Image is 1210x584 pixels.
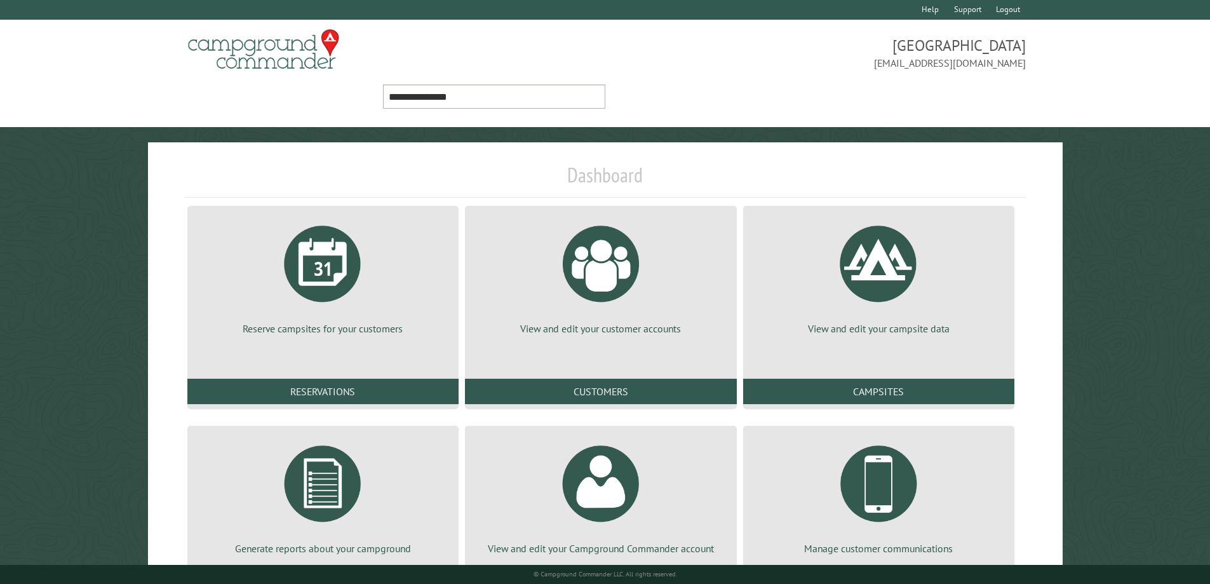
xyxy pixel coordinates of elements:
[480,322,721,336] p: View and edit your customer accounts
[605,35,1026,71] span: [GEOGRAPHIC_DATA] [EMAIL_ADDRESS][DOMAIN_NAME]
[758,216,999,336] a: View and edit your campsite data
[203,541,443,555] p: Generate reports about your campground
[465,379,736,404] a: Customers
[480,216,721,336] a: View and edit your customer accounts
[758,436,999,555] a: Manage customer communications
[758,541,999,555] p: Manage customer communications
[743,379,1014,404] a: Campsites
[203,216,443,336] a: Reserve campsites for your customers
[184,25,343,74] img: Campground Commander
[480,541,721,555] p: View and edit your Campground Commander account
[480,436,721,555] a: View and edit your Campground Commander account
[203,436,443,555] a: Generate reports about your campground
[534,570,677,578] small: © Campground Commander LLC. All rights reserved.
[203,322,443,336] p: Reserve campsites for your customers
[758,322,999,336] p: View and edit your campsite data
[184,163,1026,198] h1: Dashboard
[187,379,459,404] a: Reservations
